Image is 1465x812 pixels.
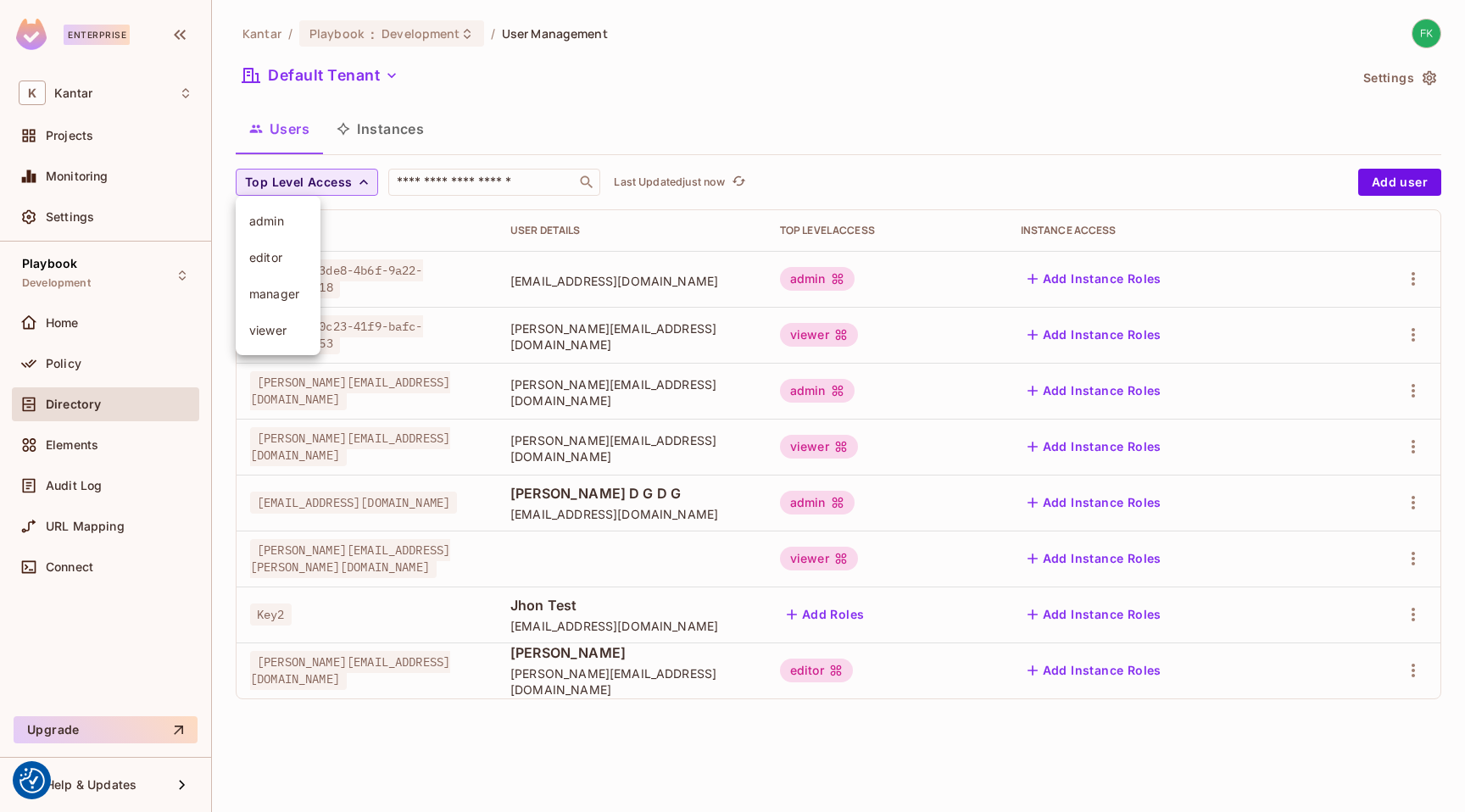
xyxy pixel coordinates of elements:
span: manager [249,286,307,302]
span: admin [249,213,307,229]
span: editor [249,249,307,265]
img: Revisit consent button [19,768,45,793]
button: Consent Preferences [19,768,45,793]
span: viewer [249,322,307,338]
